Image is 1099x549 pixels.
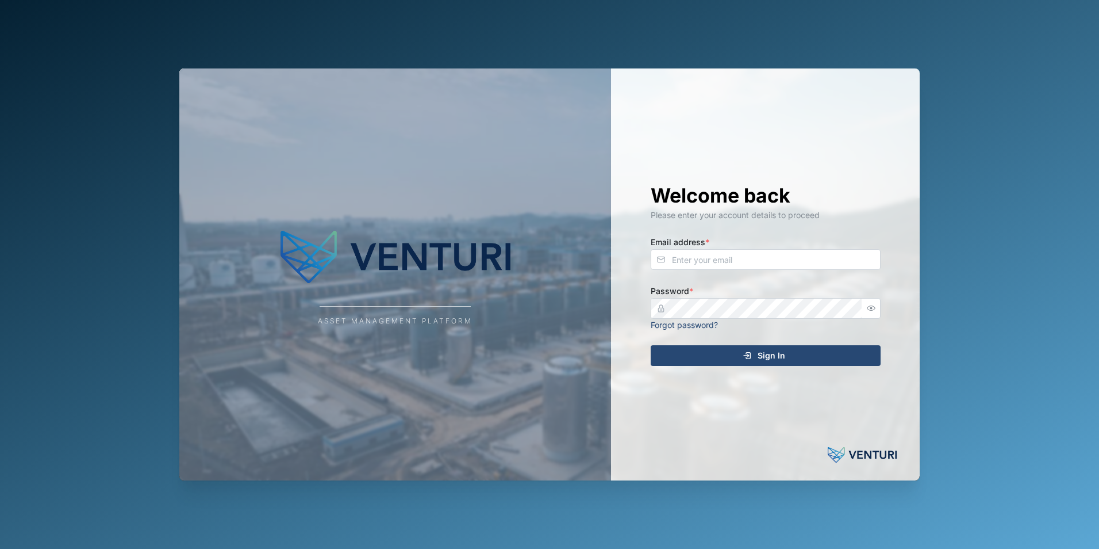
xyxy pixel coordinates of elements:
[651,345,881,366] button: Sign In
[318,316,472,327] div: Asset Management Platform
[651,285,693,298] label: Password
[651,209,881,222] div: Please enter your account details to proceed
[758,346,785,365] span: Sign In
[651,320,718,330] a: Forgot password?
[280,222,510,291] img: Company Logo
[651,183,881,208] h1: Welcome back
[651,249,881,270] input: Enter your email
[828,444,897,467] img: Powered by: Venturi
[651,236,709,249] label: Email address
